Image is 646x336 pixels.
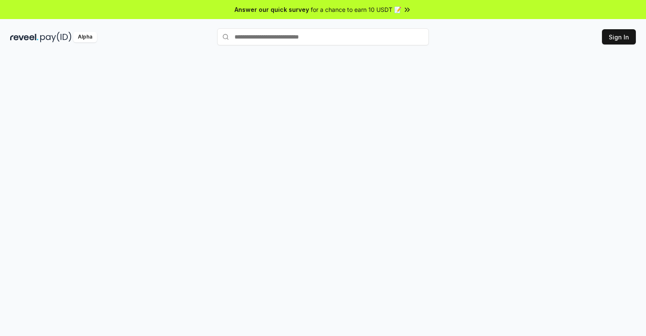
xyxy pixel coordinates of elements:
[73,32,97,42] div: Alpha
[311,5,401,14] span: for a chance to earn 10 USDT 📝
[235,5,309,14] span: Answer our quick survey
[40,32,72,42] img: pay_id
[602,29,636,44] button: Sign In
[10,32,39,42] img: reveel_dark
